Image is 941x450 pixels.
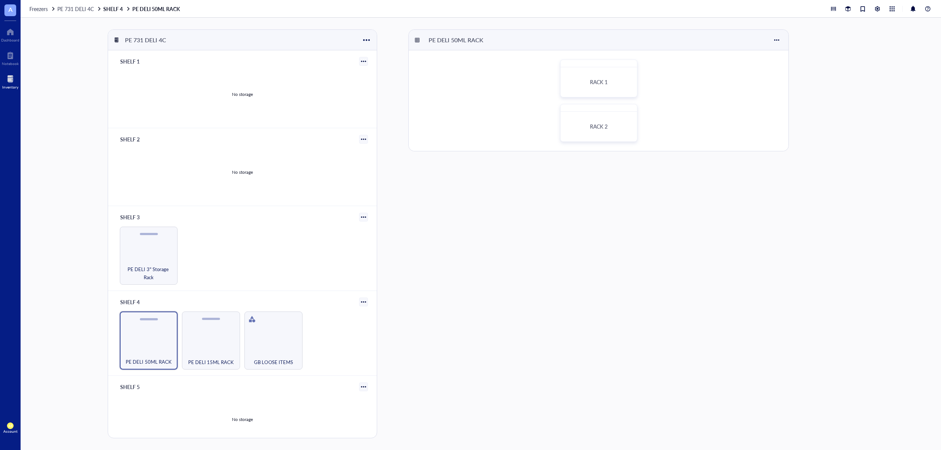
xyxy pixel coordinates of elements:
div: SHELF 2 [117,134,161,144]
span: AR [8,424,12,427]
span: Freezers [29,5,48,12]
div: PE DELI 50ML RACK [425,34,487,46]
div: Notebook [2,61,19,66]
span: PE DELI 3" Storage Rack [123,265,175,281]
div: No storage [232,91,253,98]
div: Dashboard [1,38,19,42]
span: PE 731 DELI 4C [57,5,94,12]
div: Inventory [2,85,18,89]
a: Notebook [2,50,19,66]
a: Freezers [29,6,56,12]
div: SHELF 3 [117,212,161,222]
span: GB LOOSE ITEMS [254,358,293,366]
div: SHELF 1 [117,56,161,66]
a: SHELF 4PE DELI 50ML RACK [103,6,182,12]
div: No storage [232,416,253,423]
a: PE 731 DELI 4C [57,6,102,12]
div: Account [3,429,18,433]
span: RACK 1 [590,78,608,86]
div: No storage [232,169,253,176]
span: RACK 2 [590,123,608,130]
span: PE DELI 50ML RACK [126,358,171,366]
a: Inventory [2,73,18,89]
div: PE 731 DELI 4C [122,34,169,46]
a: Dashboard [1,26,19,42]
div: SHELF 4 [117,297,161,307]
span: A [8,5,12,14]
div: SHELF 5 [117,382,161,392]
span: PE DELI 15ML RACK [188,358,234,366]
